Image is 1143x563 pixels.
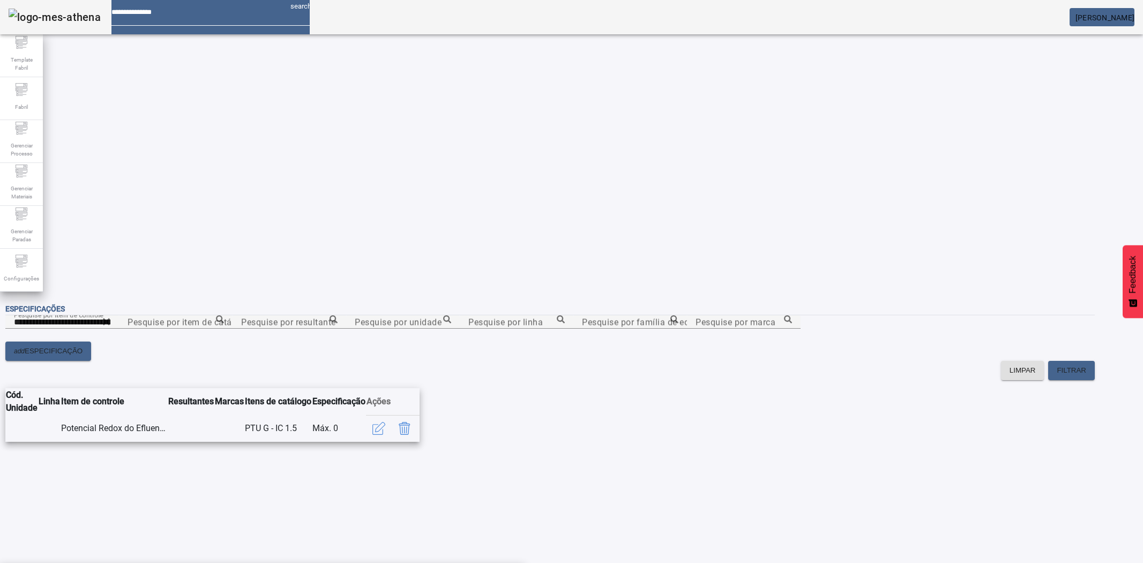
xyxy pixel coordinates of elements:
[5,181,38,204] span: Gerenciar Materiais
[5,138,38,161] span: Gerenciar Processo
[128,317,250,327] mat-label: Pesquise por item de catálogo
[9,9,101,26] img: logo-mes-athena
[392,416,417,441] button: Delete
[241,316,338,329] input: Number
[1128,256,1138,293] span: Feedback
[14,316,110,329] input: Number
[312,388,366,415] th: Especificação
[366,388,420,415] th: Ações
[5,388,38,415] th: Cód. Unidade
[25,346,83,357] span: ESPECIFICAÇÃO
[582,317,733,327] mat-label: Pesquise por família de equipamento
[241,317,336,327] mat-label: Pesquise por resultante
[355,316,451,329] input: Number
[244,388,312,415] th: Itens de catálogo
[5,224,38,247] span: Gerenciar Paradas
[1001,361,1044,380] button: LIMPAR
[696,316,792,329] input: Number
[5,53,38,75] span: Template Fabril
[582,316,678,329] input: Number
[38,388,61,415] th: Linha
[61,415,168,442] td: Potencial Redox do Efluente Equalizado
[468,317,543,327] mat-label: Pesquise por linha
[1057,365,1086,376] span: FILTRAR
[468,316,565,329] input: Number
[355,317,442,327] mat-label: Pesquise por unidade
[1048,361,1095,380] button: FILTRAR
[168,388,214,415] th: Resultantes
[1010,365,1036,376] span: LIMPAR
[5,305,65,313] span: Especificações
[12,100,31,114] span: Fabril
[128,316,224,329] input: Number
[696,317,775,327] mat-label: Pesquise por marca
[1123,245,1143,318] button: Feedback - Mostrar pesquisa
[312,415,366,442] td: Máx. 0
[5,342,91,361] button: addESPECIFICAÇÃO
[1,271,42,286] span: Configurações
[214,388,244,415] th: Marcas
[14,311,103,318] mat-label: Pesquise por item de controle
[244,415,312,442] td: PTU G - IC 1.5
[1075,13,1134,22] span: [PERSON_NAME]
[61,388,168,415] th: Item de controle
